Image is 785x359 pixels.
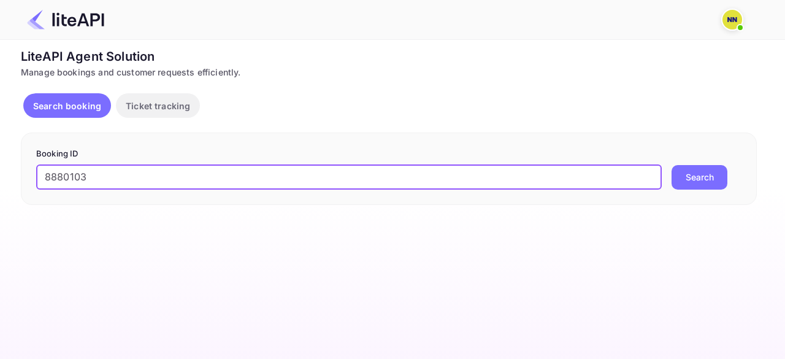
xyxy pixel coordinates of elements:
img: LiteAPI Logo [27,10,104,29]
input: Enter Booking ID (e.g., 63782194) [36,165,662,190]
p: Ticket tracking [126,99,190,112]
button: Search [672,165,727,190]
div: Manage bookings and customer requests efficiently. [21,66,757,79]
p: Booking ID [36,148,741,160]
p: Search booking [33,99,101,112]
img: N/A N/A [722,10,742,29]
div: LiteAPI Agent Solution [21,47,757,66]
